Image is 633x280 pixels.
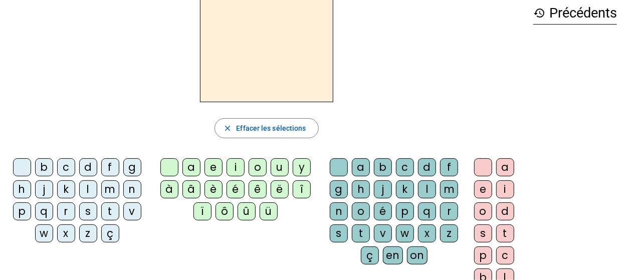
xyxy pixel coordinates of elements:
[330,224,348,242] div: s
[533,2,617,25] h3: Précédents
[204,180,223,198] div: è
[101,224,119,242] div: ç
[79,224,97,242] div: z
[496,224,514,242] div: t
[418,202,436,220] div: q
[352,180,370,198] div: h
[57,224,75,242] div: x
[440,224,458,242] div: z
[35,202,53,220] div: q
[474,246,492,264] div: p
[418,158,436,176] div: d
[396,224,414,242] div: w
[123,202,141,220] div: v
[79,158,97,176] div: d
[101,158,119,176] div: f
[383,246,403,264] div: en
[216,202,234,220] div: ô
[352,158,370,176] div: a
[35,224,53,242] div: w
[407,246,428,264] div: on
[249,158,267,176] div: o
[271,180,289,198] div: ë
[374,180,392,198] div: j
[352,224,370,242] div: t
[496,180,514,198] div: i
[474,180,492,198] div: e
[396,202,414,220] div: p
[57,180,75,198] div: k
[123,180,141,198] div: n
[330,202,348,220] div: n
[249,180,267,198] div: ê
[227,158,245,176] div: i
[182,180,200,198] div: â
[440,180,458,198] div: m
[260,202,278,220] div: ü
[123,158,141,176] div: g
[101,180,119,198] div: m
[496,246,514,264] div: c
[160,180,178,198] div: à
[374,202,392,220] div: é
[13,202,31,220] div: p
[374,224,392,242] div: v
[79,202,97,220] div: s
[227,180,245,198] div: é
[330,180,348,198] div: g
[440,202,458,220] div: r
[396,158,414,176] div: c
[396,180,414,198] div: k
[440,158,458,176] div: f
[182,158,200,176] div: a
[361,246,379,264] div: ç
[35,158,53,176] div: b
[374,158,392,176] div: b
[57,158,75,176] div: c
[204,158,223,176] div: e
[418,224,436,242] div: x
[418,180,436,198] div: l
[474,202,492,220] div: o
[352,202,370,220] div: o
[79,180,97,198] div: l
[238,202,256,220] div: û
[293,180,311,198] div: î
[193,202,212,220] div: ï
[215,118,318,138] button: Effacer les sélections
[496,158,514,176] div: a
[223,124,232,133] mat-icon: close
[35,180,53,198] div: j
[533,7,545,19] mat-icon: history
[271,158,289,176] div: u
[496,202,514,220] div: d
[57,202,75,220] div: r
[474,224,492,242] div: s
[13,180,31,198] div: h
[236,122,306,134] span: Effacer les sélections
[101,202,119,220] div: t
[293,158,311,176] div: y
